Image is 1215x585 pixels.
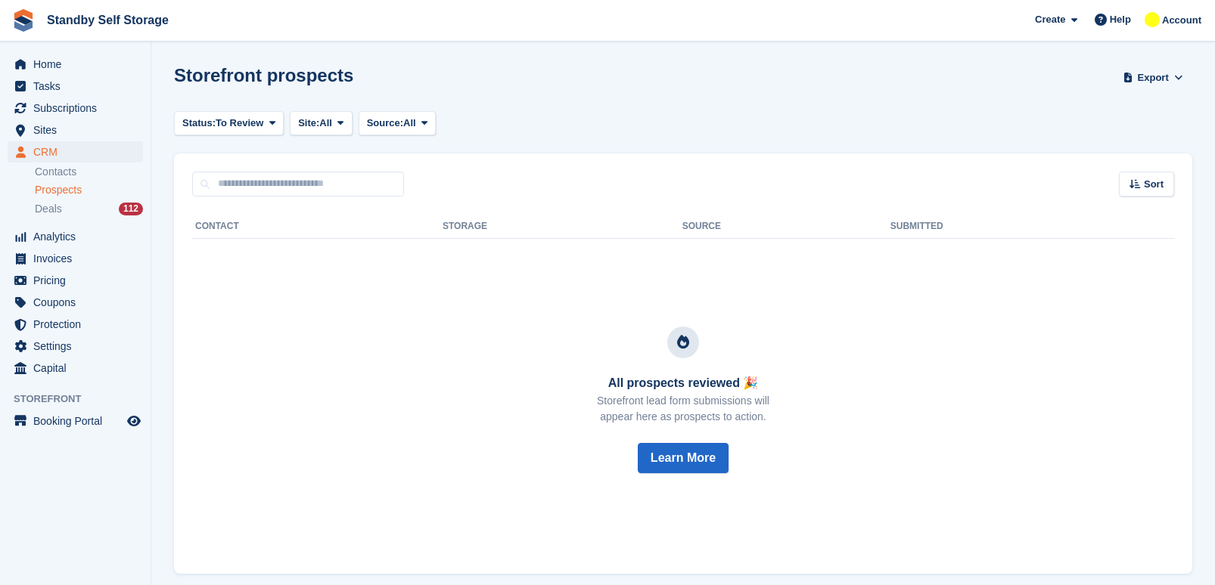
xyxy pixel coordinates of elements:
span: CRM [33,141,124,162]
span: Capital [33,357,124,379]
span: All [403,116,416,131]
a: menu [8,410,143,432]
span: All [319,116,332,131]
span: Help [1110,12,1131,27]
a: menu [8,141,143,162]
span: Invoices [33,248,124,269]
div: 112 [119,203,143,215]
span: Settings [33,336,124,357]
a: Contacts [35,165,143,179]
th: Contact [192,215,443,239]
span: Protection [33,314,124,335]
th: Storage [443,215,682,239]
span: Sites [33,119,124,141]
a: menu [8,292,143,313]
p: Storefront lead form submissions will appear here as prospects to action. [597,393,769,425]
h1: Storefront prospects [174,65,353,85]
a: menu [8,248,143,269]
a: menu [8,270,143,291]
button: Export [1120,65,1186,90]
span: Pricing [33,270,124,291]
span: Account [1162,13,1201,28]
a: menu [8,357,143,379]
a: Deals 112 [35,201,143,217]
span: Site: [298,116,319,131]
button: Source: All [359,111,437,136]
img: Glenn Fisher [1145,12,1160,27]
span: Home [33,54,124,75]
span: To Review [216,116,263,131]
span: Source: [367,116,403,131]
span: Storefront [14,392,151,407]
span: Subscriptions [33,97,124,119]
a: Preview store [125,412,143,430]
span: Tasks [33,76,124,97]
span: Sort [1144,177,1164,192]
a: menu [8,336,143,357]
span: Export [1138,70,1169,85]
span: Status: [182,116,216,131]
a: Prospects [35,182,143,198]
img: stora-icon-8386f47178a22dfd0bd8f6a31ec36ba5ce8667c1dd55bd0f319d3a0aa187defe.svg [12,9,35,32]
th: Source [682,215,890,239]
span: Coupons [33,292,124,313]
button: Site: All [290,111,353,136]
th: Submitted [890,215,1174,239]
button: Learn More [638,443,729,473]
button: Status: To Review [174,111,284,136]
h3: All prospects reviewed 🎉 [597,376,769,390]
span: Booking Portal [33,410,124,432]
a: menu [8,226,143,247]
a: menu [8,119,143,141]
a: menu [8,54,143,75]
a: menu [8,76,143,97]
span: Create [1035,12,1065,27]
span: Deals [35,202,62,216]
a: Standby Self Storage [41,8,175,32]
a: menu [8,314,143,335]
span: Analytics [33,226,124,247]
a: menu [8,97,143,119]
span: Prospects [35,183,82,197]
